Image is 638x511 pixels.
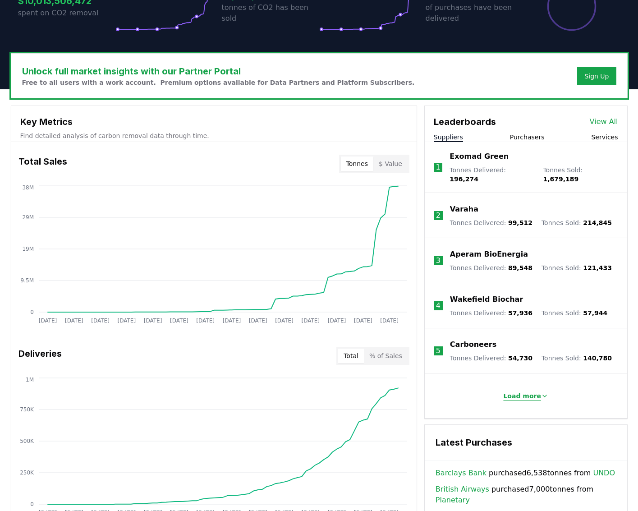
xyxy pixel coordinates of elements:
tspan: [DATE] [327,318,346,324]
span: 57,936 [508,309,532,317]
button: Suppliers [434,133,463,142]
p: Tonnes Delivered : [450,218,532,227]
span: 57,944 [583,309,607,317]
h3: Deliveries [18,347,62,365]
h3: Latest Purchases [436,436,616,449]
span: 121,433 [583,264,612,272]
p: Tonnes Sold : [543,166,618,184]
p: 2 [436,210,441,221]
p: Load more [503,391,541,401]
p: Tonnes Delivered : [450,354,532,363]
button: Services [591,133,618,142]
tspan: 19M [22,246,34,252]
a: View All [590,116,618,127]
button: Purchasers [510,133,545,142]
tspan: [DATE] [64,318,83,324]
p: Tonnes Delivered : [450,263,532,272]
a: Sign Up [584,72,609,81]
a: Carboneers [450,339,496,350]
h3: Leaderboards [434,115,496,129]
tspan: [DATE] [143,318,162,324]
p: 1 [436,162,440,173]
p: Free to all users with a work account. Premium options available for Data Partners and Platform S... [22,78,415,87]
span: purchased 6,538 tonnes from [436,468,615,479]
p: spent on CO2 removal [18,8,115,18]
h3: Total Sales [18,155,67,173]
tspan: [DATE] [301,318,320,324]
p: 4 [436,300,441,311]
a: British Airways [436,484,489,495]
a: Barclays Bank [436,468,487,479]
p: of purchases have been delivered [426,2,523,24]
tspan: [DATE] [196,318,215,324]
a: Aperam BioEnergia [450,249,528,260]
tspan: [DATE] [354,318,372,324]
a: Planetary [436,495,470,506]
p: 3 [436,255,441,266]
tspan: [DATE] [275,318,294,324]
p: Find detailed analysis of carbon removal data through time. [20,131,408,140]
p: Tonnes Sold : [542,308,607,318]
tspan: 750K [20,406,34,413]
tspan: 0 [30,501,34,507]
button: $ Value [373,157,408,171]
a: UNDO [593,468,615,479]
tspan: 38M [22,184,34,191]
h3: Unlock full market insights with our Partner Portal [22,64,415,78]
p: tonnes of CO2 has been sold [222,2,319,24]
button: Tonnes [341,157,373,171]
button: Load more [496,387,555,405]
a: Exomad Green [450,151,509,162]
span: 54,730 [508,354,532,362]
tspan: [DATE] [38,318,57,324]
tspan: 0 [30,309,34,315]
tspan: 500K [20,438,34,444]
span: purchased 7,000 tonnes from [436,484,616,506]
button: % of Sales [364,349,408,363]
a: Varaha [450,204,478,215]
span: 214,845 [583,219,612,226]
a: Wakefield Biochar [450,294,523,305]
span: 1,679,189 [543,175,578,183]
tspan: 9.5M [20,277,33,284]
tspan: [DATE] [170,318,188,324]
tspan: [DATE] [91,318,110,324]
tspan: 250K [20,470,34,476]
tspan: [DATE] [248,318,267,324]
p: Tonnes Delivered : [450,166,534,184]
button: Total [338,349,364,363]
h3: Key Metrics [20,115,408,129]
p: 5 [436,345,441,356]
p: Tonnes Sold : [542,354,612,363]
span: 196,274 [450,175,478,183]
tspan: [DATE] [222,318,241,324]
p: Tonnes Sold : [542,263,612,272]
tspan: 29M [22,214,34,221]
span: 99,512 [508,219,532,226]
tspan: [DATE] [117,318,136,324]
span: 89,548 [508,264,532,272]
span: 140,780 [583,354,612,362]
p: Tonnes Sold : [542,218,612,227]
tspan: 1M [26,377,34,383]
p: Tonnes Delivered : [450,308,532,318]
button: Sign Up [577,67,616,85]
tspan: [DATE] [380,318,399,324]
